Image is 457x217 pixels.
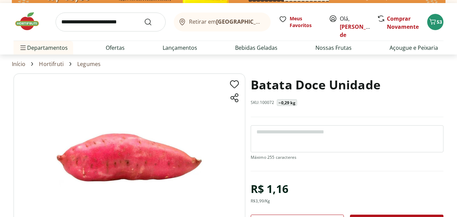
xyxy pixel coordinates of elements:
a: Início [12,61,26,67]
span: Meus Favoritos [290,15,321,29]
a: Bebidas Geladas [235,44,277,52]
span: Departamentos [19,40,68,56]
button: Menu [19,40,27,56]
button: Submit Search [144,18,160,26]
a: Açougue e Peixaria [390,44,438,52]
a: [PERSON_NAME] de [340,23,384,39]
a: Legumes [77,61,101,67]
a: Comprar Novamente [387,15,419,30]
b: [GEOGRAPHIC_DATA]/[GEOGRAPHIC_DATA] [216,18,330,25]
span: Olá, [340,15,370,39]
a: Meus Favoritos [279,15,321,29]
img: Hortifruti [14,11,47,31]
a: Lançamentos [163,44,197,52]
input: search [56,13,166,31]
div: R$ 3,99 /Kg [251,198,270,204]
div: R$ 1,16 [251,179,288,198]
p: ~0,29 kg [278,100,295,106]
span: Retirar em [189,19,264,25]
p: SKU: 100072 [251,100,274,105]
a: Nossas Frutas [315,44,352,52]
button: Retirar em[GEOGRAPHIC_DATA]/[GEOGRAPHIC_DATA] [174,13,271,31]
button: Carrinho [427,14,443,30]
a: Ofertas [106,44,125,52]
span: 53 [437,19,442,25]
h1: Batata Doce Unidade [251,73,380,96]
a: Hortifruti [39,61,64,67]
